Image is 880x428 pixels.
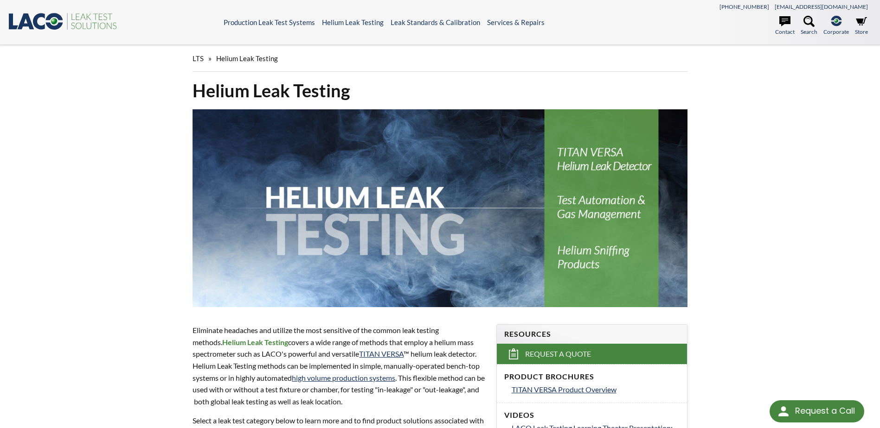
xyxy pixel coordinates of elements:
a: TITAN VERSA [359,349,404,358]
a: high volume production systems [292,373,395,382]
a: Request a Quote [497,344,687,364]
span: LTS [193,54,204,63]
a: Contact [775,16,795,36]
a: Leak Standards & Calibration [391,18,480,26]
a: Helium Leak Testing [322,18,384,26]
a: Production Leak Test Systems [224,18,315,26]
img: round button [776,404,791,419]
span: Helium Leak Testing [216,54,278,63]
span: Request a Quote [525,349,591,359]
div: Request a Call [795,400,855,422]
div: Request a Call [770,400,864,422]
a: Store [855,16,868,36]
span: Corporate [823,27,849,36]
h4: Resources [504,329,680,339]
span: TITAN VERSA Product Overview [512,385,617,394]
img: Helium Leak Testing header [193,109,687,307]
h4: Product Brochures [504,372,680,382]
a: TITAN VERSA Product Overview [512,384,680,396]
a: [PHONE_NUMBER] [719,3,769,10]
strong: Helium Leak Testing [222,338,288,346]
div: » [193,45,687,72]
h1: Helium Leak Testing [193,79,687,102]
p: Eliminate headaches and utilize the most sensitive of the common leak testing methods. covers a w... [193,324,485,407]
a: [EMAIL_ADDRESS][DOMAIN_NAME] [775,3,868,10]
a: Search [801,16,817,36]
h4: Videos [504,410,680,420]
a: Services & Repairs [487,18,545,26]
